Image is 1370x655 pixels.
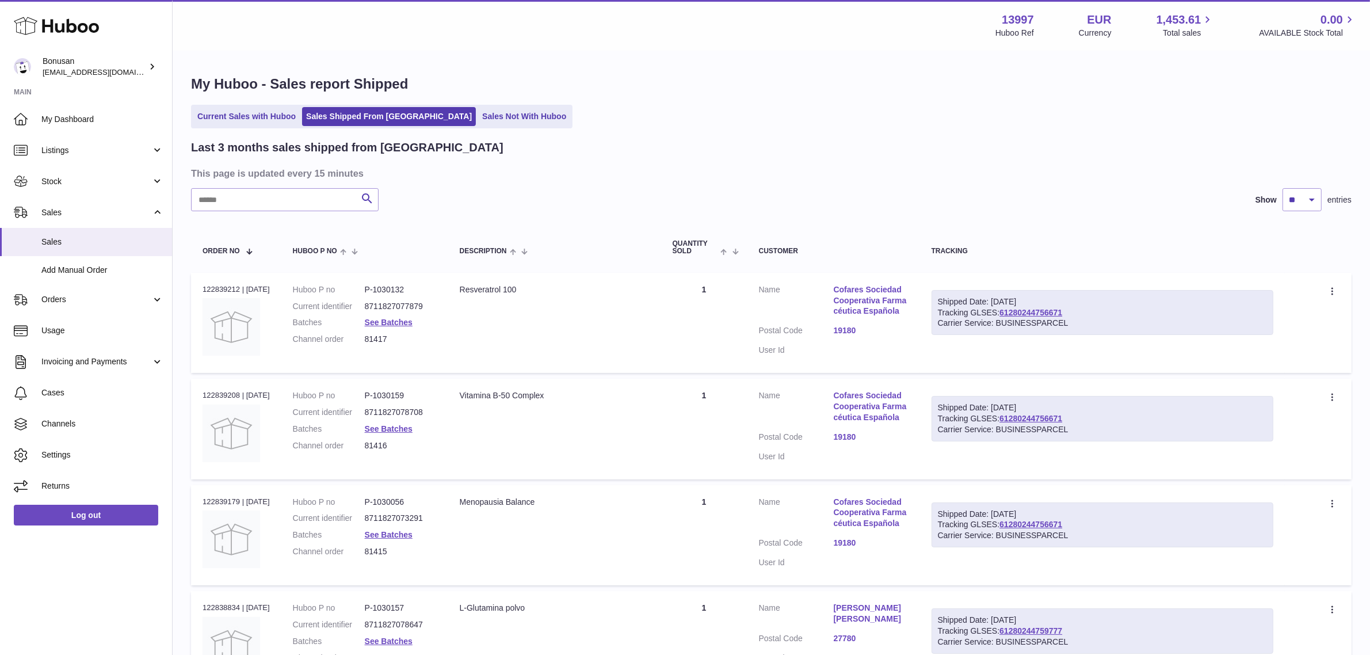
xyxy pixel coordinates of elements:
[293,284,365,295] dt: Huboo P no
[365,619,437,630] dd: 8711827078647
[14,505,158,525] a: Log out
[365,513,437,524] dd: 8711827073291
[834,325,909,336] a: 19180
[834,497,909,530] a: Cofares Sociedad Cooperativa Farmacéutica Española
[1259,12,1356,39] a: 0.00 AVAILABLE Stock Total
[293,440,365,451] dt: Channel order
[759,538,834,551] dt: Postal Code
[460,603,650,614] div: L-Glutamina polvo
[938,530,1267,541] div: Carrier Service: BUSINESSPARCEL
[203,247,240,255] span: Order No
[14,58,31,75] img: internalAdmin-13997@internal.huboo.com
[193,107,300,126] a: Current Sales with Huboo
[834,538,909,549] a: 19180
[365,440,437,451] dd: 81416
[759,603,834,627] dt: Name
[932,396,1273,441] div: Tracking GLSES:
[673,240,718,255] span: Quantity Sold
[365,546,437,557] dd: 81415
[191,167,1349,180] h3: This page is updated every 15 minutes
[995,28,1034,39] div: Huboo Ref
[999,520,1062,529] a: 61280244756671
[293,424,365,435] dt: Batches
[834,633,909,644] a: 27780
[293,407,365,418] dt: Current identifier
[1255,195,1277,205] label: Show
[999,414,1062,423] a: 61280244756671
[1157,12,1215,39] a: 1,453.61 Total sales
[293,334,365,345] dt: Channel order
[478,107,570,126] a: Sales Not With Huboo
[759,284,834,320] dt: Name
[365,530,413,539] a: See Batches
[1321,12,1343,28] span: 0.00
[460,497,650,508] div: Menopausia Balance
[293,619,365,630] dt: Current identifier
[938,424,1267,435] div: Carrier Service: BUSINESSPARCEL
[999,308,1062,317] a: 61280244756671
[759,497,834,532] dt: Name
[203,511,260,568] img: no-photo.jpg
[365,390,437,401] dd: P-1030159
[365,424,413,433] a: See Batches
[759,557,834,568] dt: User Id
[41,237,163,247] span: Sales
[1087,12,1111,28] strong: EUR
[932,290,1273,336] div: Tracking GLSES:
[759,432,834,445] dt: Postal Code
[938,509,1267,520] div: Shipped Date: [DATE]
[293,317,365,328] dt: Batches
[365,407,437,418] dd: 8711827078708
[293,247,337,255] span: Huboo P no
[203,497,270,507] div: 122839179 | [DATE]
[834,390,909,423] a: Cofares Sociedad Cooperativa Farmacéutica Española
[834,284,909,317] a: Cofares Sociedad Cooperativa Farmacéutica Española
[293,603,365,614] dt: Huboo P no
[293,636,365,647] dt: Batches
[41,387,163,398] span: Cases
[932,608,1273,654] div: Tracking GLSES:
[1079,28,1112,39] div: Currency
[661,273,747,373] td: 1
[759,345,834,356] dt: User Id
[365,603,437,614] dd: P-1030157
[203,603,270,613] div: 122838834 | [DATE]
[41,176,151,187] span: Stock
[999,626,1062,635] a: 61280244759777
[293,513,365,524] dt: Current identifier
[1259,28,1356,39] span: AVAILABLE Stock Total
[203,284,270,295] div: 122839212 | [DATE]
[41,356,151,367] span: Invoicing and Payments
[41,450,163,460] span: Settings
[41,207,151,218] span: Sales
[932,502,1273,548] div: Tracking GLSES:
[1163,28,1214,39] span: Total sales
[41,294,151,305] span: Orders
[41,418,163,429] span: Channels
[1157,12,1201,28] span: 1,453.61
[41,481,163,492] span: Returns
[1327,195,1352,205] span: entries
[759,325,834,339] dt: Postal Code
[759,247,909,255] div: Customer
[460,247,507,255] span: Description
[203,390,270,401] div: 122839208 | [DATE]
[41,265,163,276] span: Add Manual Order
[365,334,437,345] dd: 81417
[191,75,1352,93] h1: My Huboo - Sales report Shipped
[460,284,650,295] div: Resveratrol 100
[293,546,365,557] dt: Channel order
[834,432,909,443] a: 19180
[293,530,365,540] dt: Batches
[365,301,437,312] dd: 8711827077879
[938,615,1267,626] div: Shipped Date: [DATE]
[41,114,163,125] span: My Dashboard
[834,603,909,624] a: [PERSON_NAME] [PERSON_NAME]
[938,402,1267,413] div: Shipped Date: [DATE]
[661,485,747,585] td: 1
[759,633,834,647] dt: Postal Code
[302,107,476,126] a: Sales Shipped From [GEOGRAPHIC_DATA]
[43,56,146,78] div: Bonusan
[661,379,747,479] td: 1
[932,247,1273,255] div: Tracking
